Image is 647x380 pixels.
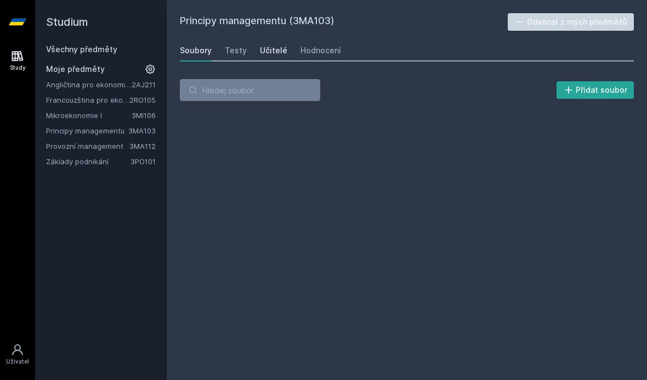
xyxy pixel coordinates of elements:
[2,338,33,371] a: Uživatel
[6,357,29,366] div: Uživatel
[46,79,132,90] a: Angličtina pro ekonomická studia 1 (B2/C1)
[132,80,156,89] a: 2AJ211
[132,111,156,120] a: 3MI106
[46,141,129,152] a: Provozní management
[10,64,26,72] div: Study
[300,45,341,56] div: Hodnocení
[508,13,634,31] button: Odebrat z mých předmětů
[180,45,212,56] div: Soubory
[46,125,128,136] a: Principy managementu
[46,44,117,54] a: Všechny předměty
[46,156,130,167] a: Základy podnikání
[260,40,287,62] a: Učitelé
[180,13,508,31] h2: Principy managementu (3MA103)
[46,94,129,105] a: Francouzština pro ekonomy - středně pokročilá úroveň 1 (A2/B1)
[129,142,156,150] a: 3MA112
[300,40,341,62] a: Hodnocení
[260,45,287,56] div: Učitelé
[128,126,156,135] a: 3MA103
[225,45,247,56] div: Testy
[129,96,156,104] a: 2RO105
[46,110,132,121] a: Mikroekonomie I
[130,157,156,166] a: 3PO101
[180,40,212,62] a: Soubory
[557,81,634,99] button: Přidat soubor
[2,44,33,77] a: Study
[225,40,247,62] a: Testy
[180,79,320,101] input: Hledej soubor
[46,64,105,75] span: Moje předměty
